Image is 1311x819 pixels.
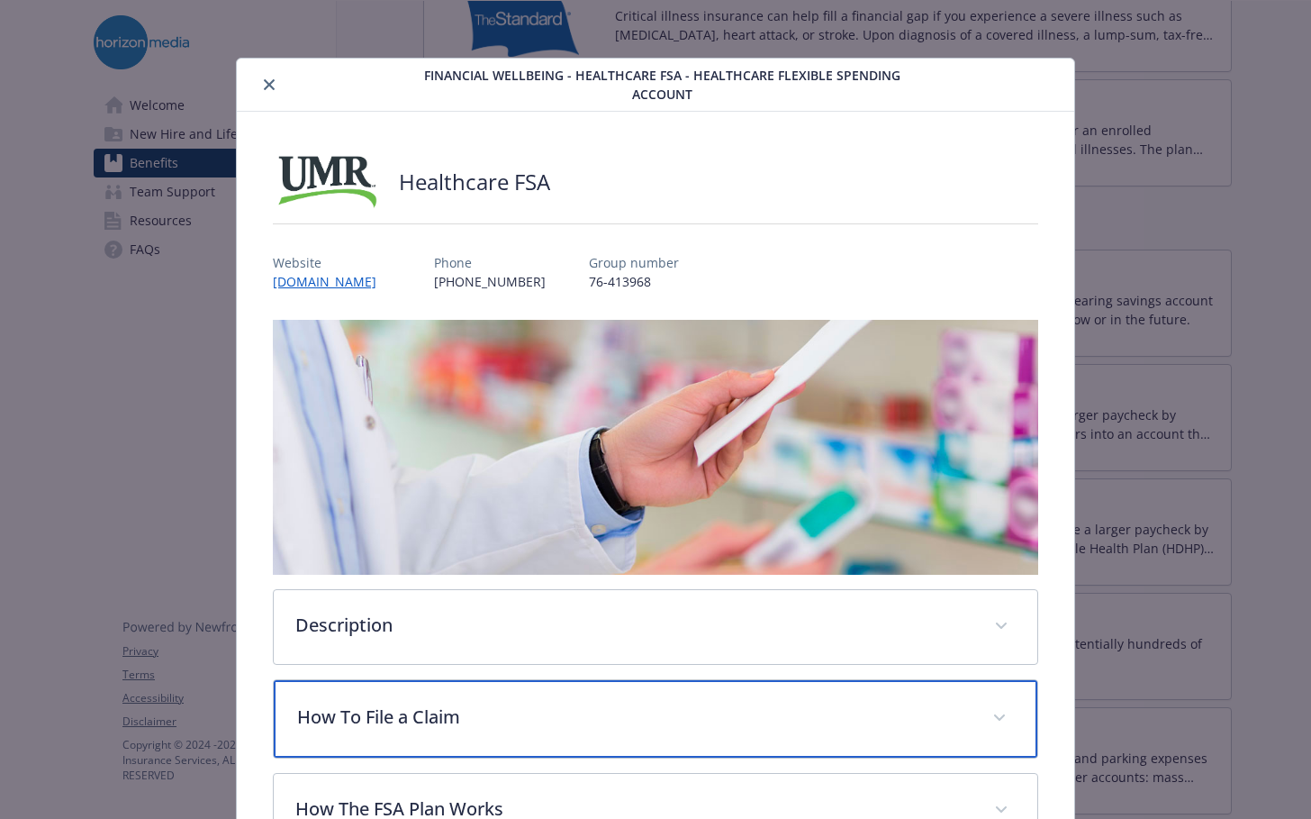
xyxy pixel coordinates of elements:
p: Phone [434,253,546,272]
p: Website [273,253,391,272]
button: close [258,74,280,96]
img: banner [273,320,1038,575]
h2: Healthcare FSA [399,167,550,197]
p: How To File a Claim [297,704,971,731]
p: Description [295,612,972,639]
a: [DOMAIN_NAME] [273,273,391,290]
span: Financial Wellbeing - Healthcare FSA - Healthcare Flexible Spending Account [416,66,909,104]
div: Description [274,590,1037,664]
img: UMR [273,155,381,209]
div: How To File a Claim [274,680,1037,758]
p: 76-413968 [589,272,679,291]
p: [PHONE_NUMBER] [434,272,546,291]
p: Group number [589,253,679,272]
